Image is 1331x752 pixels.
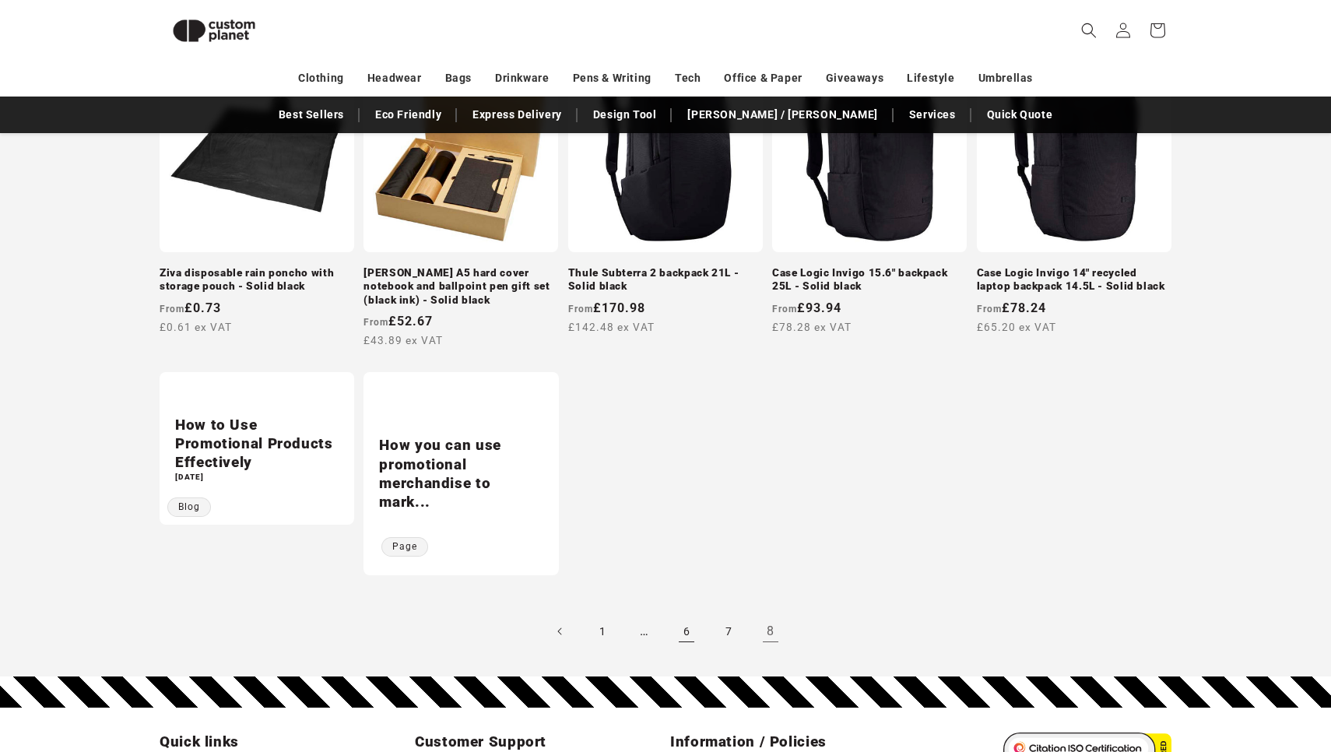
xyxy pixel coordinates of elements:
a: Services [901,101,964,128]
img: Custom Planet [160,6,269,55]
a: Umbrellas [978,65,1033,92]
a: Office & Paper [724,65,802,92]
nav: Pagination [160,614,1171,648]
a: Case Logic Invigo 14" recycled laptop backpack 14.5L - Solid black [977,266,1171,293]
a: Quick Quote [979,101,1061,128]
a: [PERSON_NAME] A5 hard cover notebook and ballpoint pen gift set (black ink) - Solid black [363,266,558,307]
a: Clothing [298,65,344,92]
a: Bags [445,65,472,92]
a: Page 6 [669,614,704,648]
a: Case Logic Invigo 15.6" backpack 25L - Solid black [772,266,967,293]
a: [PERSON_NAME] / [PERSON_NAME] [680,101,885,128]
a: Thule Subterra 2 backpack 21L - Solid black [568,266,763,293]
h2: Customer Support [415,733,661,751]
span: … [627,614,662,648]
summary: Search [1072,13,1106,47]
a: Headwear [367,65,422,92]
a: Best Sellers [271,101,352,128]
a: Design Tool [585,101,665,128]
a: Page 1 [585,614,620,648]
h2: Quick links [160,733,406,751]
a: Page 8 [753,614,788,648]
a: Eco Friendly [367,101,449,128]
a: How you can use promotional merchandise to mark... [379,436,543,511]
a: Tech [675,65,701,92]
a: Ziva disposable rain poncho with storage pouch - Solid black [160,266,354,293]
a: Pens & Writing [573,65,651,92]
a: Drinkware [495,65,549,92]
a: Express Delivery [465,101,570,128]
iframe: Chat Widget [1064,584,1331,752]
h2: Information / Policies [670,733,916,751]
a: Previous page [543,614,578,648]
a: Lifestyle [907,65,954,92]
a: How to Use Promotional Products Effectively [175,416,339,473]
a: Page 7 [711,614,746,648]
a: Giveaways [826,65,883,92]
